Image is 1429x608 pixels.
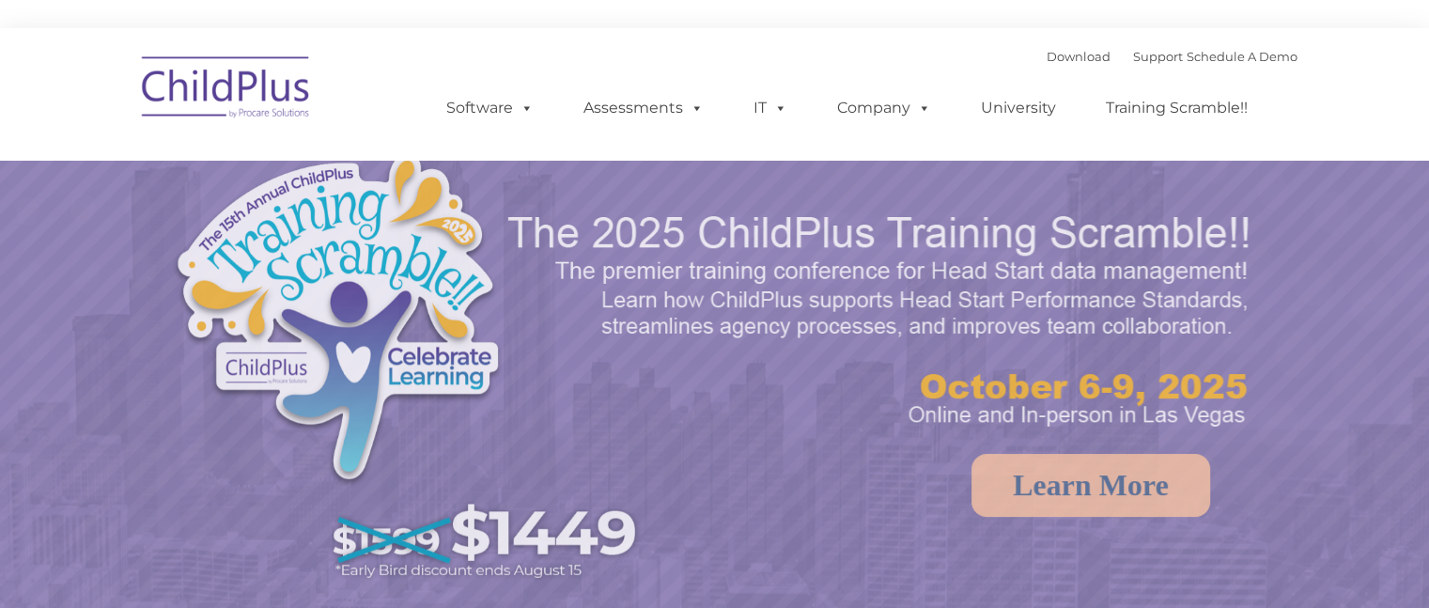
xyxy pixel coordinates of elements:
a: Support [1133,49,1183,64]
a: Training Scramble!! [1087,89,1266,127]
a: IT [735,89,806,127]
a: Company [818,89,950,127]
a: Download [1047,49,1111,64]
a: Assessments [565,89,722,127]
a: Schedule A Demo [1187,49,1297,64]
a: Learn More [971,454,1210,517]
a: University [962,89,1075,127]
a: Software [427,89,552,127]
img: ChildPlus by Procare Solutions [132,43,320,137]
font: | [1047,49,1297,64]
